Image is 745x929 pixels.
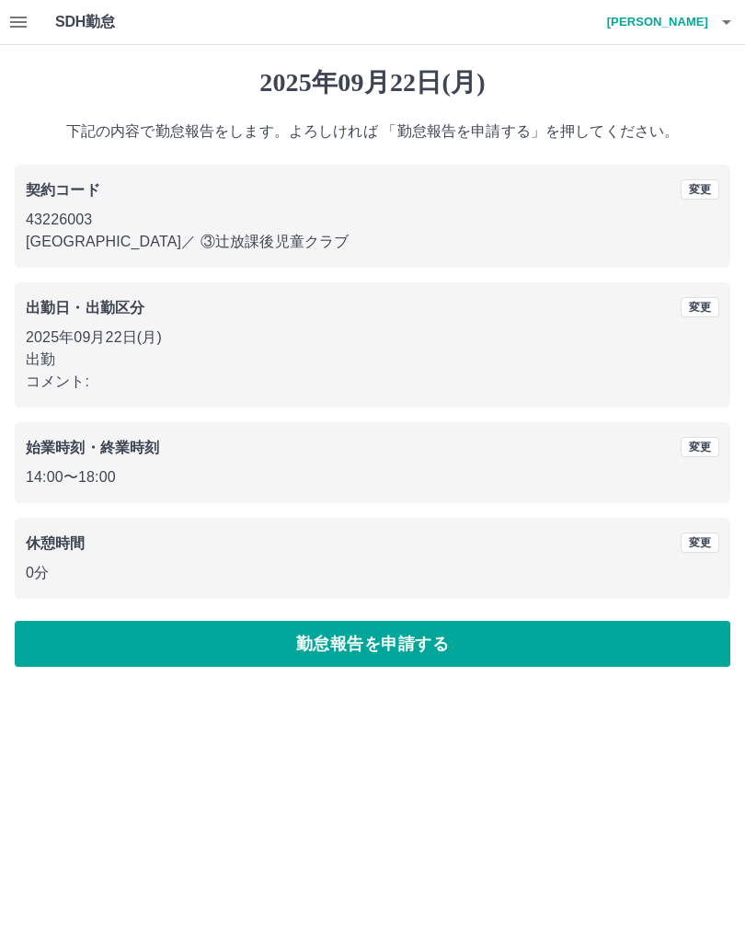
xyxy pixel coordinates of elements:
[681,437,719,457] button: 変更
[26,466,719,488] p: 14:00 〜 18:00
[681,533,719,553] button: 変更
[681,179,719,200] button: 変更
[26,440,159,455] b: 始業時刻・終業時刻
[26,349,719,371] p: 出勤
[15,67,730,98] h1: 2025年09月22日(月)
[26,182,100,198] b: 契約コード
[26,371,719,393] p: コメント:
[681,297,719,317] button: 変更
[26,535,86,551] b: 休憩時間
[15,120,730,143] p: 下記の内容で勤怠報告をします。よろしければ 「勤怠報告を申請する」を押してください。
[26,327,719,349] p: 2025年09月22日(月)
[15,621,730,667] button: 勤怠報告を申請する
[26,300,144,315] b: 出勤日・出勤区分
[26,231,719,253] p: [GEOGRAPHIC_DATA] ／ ③辻放課後児童クラブ
[26,562,719,584] p: 0分
[26,209,719,231] p: 43226003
